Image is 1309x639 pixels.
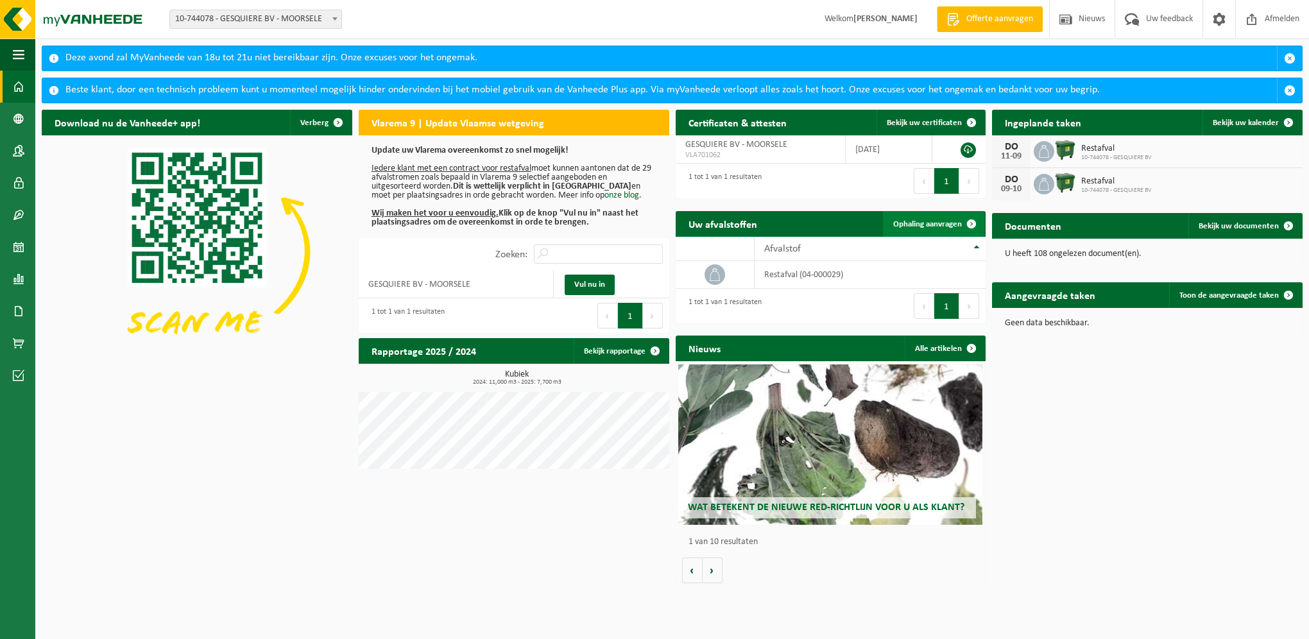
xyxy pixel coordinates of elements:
[453,182,631,191] b: Dit is wettelijk verplicht in [GEOGRAPHIC_DATA]
[992,110,1094,135] h2: Ingeplande taken
[1213,119,1279,127] span: Bekijk uw kalender
[359,110,557,135] h2: Vlarema 9 | Update Vlaamse wetgeving
[372,164,531,173] u: Iedere klant met een contract voor restafval
[65,46,1277,71] div: Deze avond zal MyVanheede van 18u tot 21u niet bereikbaar zijn. Onze excuses voor het ongemak.
[372,146,656,227] p: moet kunnen aantonen dat de 29 afvalstromen zoals bepaald in Vlarema 9 selectief aangeboden en ui...
[618,303,643,328] button: 1
[604,191,642,200] a: onze blog.
[883,211,984,237] a: Ophaling aanvragen
[676,110,800,135] h2: Certificaten & attesten
[998,185,1024,194] div: 09-10
[1054,139,1076,161] img: WB-1100-HPE-GN-01
[1005,250,1290,259] p: U heeft 108 ongelezen document(en).
[574,338,668,364] a: Bekijk rapportage
[365,379,669,386] span: 2024: 11,000 m3 - 2025: 7,700 m3
[998,142,1024,152] div: DO
[937,6,1043,32] a: Offerte aanvragen
[1081,176,1152,187] span: Restafval
[643,303,663,328] button: Next
[1169,282,1301,308] a: Toon de aangevraagde taken
[597,303,618,328] button: Previous
[1054,172,1076,194] img: WB-1100-HPE-GN-01
[905,336,984,361] a: Alle artikelen
[685,140,787,149] span: GESQUIERE BV - MOORSELE
[1188,213,1301,239] a: Bekijk uw documenten
[359,270,554,298] td: GESQUIERE BV - MOORSELE
[1199,222,1279,230] span: Bekijk uw documenten
[934,168,959,194] button: 1
[676,336,733,361] h2: Nieuws
[682,167,762,195] div: 1 tot 1 van 1 resultaten
[914,293,934,319] button: Previous
[42,110,213,135] h2: Download nu de Vanheede+ app!
[300,119,329,127] span: Verberg
[992,213,1074,238] h2: Documenten
[170,10,341,28] span: 10-744078 - GESQUIERE BV - MOORSELE
[998,152,1024,161] div: 11-09
[764,244,801,254] span: Afvalstof
[1202,110,1301,135] a: Bekijk uw kalender
[688,502,964,513] span: Wat betekent de nieuwe RED-richtlijn voor u als klant?
[1081,154,1152,162] span: 10-744078 - GESQUIERE BV
[372,146,569,155] b: Update uw Vlarema overeenkomst zo snel mogelijk!
[959,168,979,194] button: Next
[887,119,962,127] span: Bekijk uw certificaten
[998,175,1024,185] div: DO
[1005,319,1290,328] p: Geen data beschikbaar.
[682,558,703,583] button: Vorige
[565,275,615,295] a: Vul nu in
[372,209,499,218] u: Wij maken het voor u eenvoudig.
[359,338,489,363] h2: Rapportage 2025 / 2024
[372,209,638,227] b: Klik op de knop "Vul nu in" naast het plaatsingsadres om de overeenkomst in orde te brengen.
[846,135,932,164] td: [DATE]
[685,150,836,160] span: VLA701062
[169,10,342,29] span: 10-744078 - GESQUIERE BV - MOORSELE
[893,220,962,228] span: Ophaling aanvragen
[495,250,527,260] label: Zoeken:
[853,14,918,24] strong: [PERSON_NAME]
[959,293,979,319] button: Next
[934,293,959,319] button: 1
[682,292,762,320] div: 1 tot 1 van 1 resultaten
[65,78,1277,103] div: Beste klant, door een technisch probleem kunt u momenteel mogelijk hinder ondervinden bij het mob...
[676,211,770,236] h2: Uw afvalstoffen
[1081,144,1152,154] span: Restafval
[1081,187,1152,194] span: 10-744078 - GESQUIERE BV
[703,558,723,583] button: Volgende
[42,135,352,368] img: Download de VHEPlus App
[365,370,669,386] h3: Kubiek
[963,13,1036,26] span: Offerte aanvragen
[689,538,980,547] p: 1 van 10 resultaten
[992,282,1108,307] h2: Aangevraagde taken
[290,110,351,135] button: Verberg
[1179,291,1279,300] span: Toon de aangevraagde taken
[755,261,986,289] td: restafval (04-000029)
[877,110,984,135] a: Bekijk uw certificaten
[365,302,445,330] div: 1 tot 1 van 1 resultaten
[678,364,982,525] a: Wat betekent de nieuwe RED-richtlijn voor u als klant?
[914,168,934,194] button: Previous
